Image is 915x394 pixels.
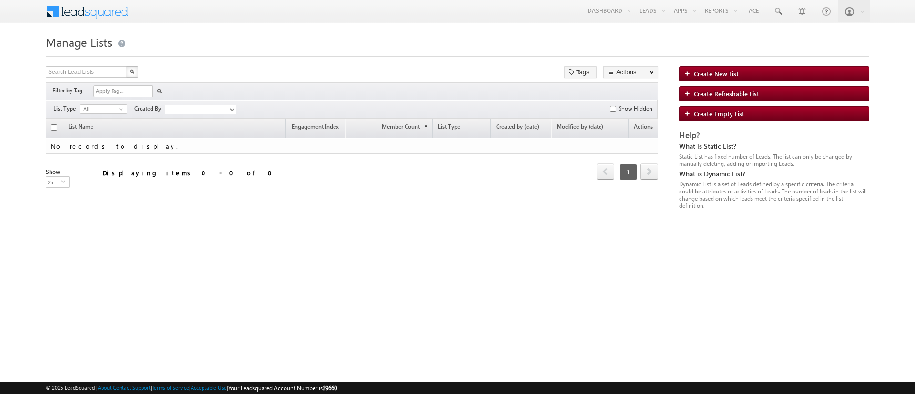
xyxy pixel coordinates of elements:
span: Create Refreshable List [694,90,759,98]
a: Created by (date) [491,120,551,138]
img: Search [157,89,162,93]
img: Search [130,69,134,74]
a: List Name [63,120,98,138]
button: Actions [603,66,658,78]
a: Member Count(sorted ascending) [346,120,433,138]
span: 25 [46,177,61,187]
label: Show Hidden [619,104,652,113]
span: prev [597,163,614,180]
span: Your Leadsquared Account Number is [228,384,337,392]
span: select [61,179,69,183]
a: Acceptable Use [191,384,227,391]
a: Terms of Service [152,384,189,391]
span: 39660 [323,384,337,392]
input: Check all records [51,124,57,131]
div: Help? [679,131,869,140]
a: Engagement Index [286,120,345,138]
a: next [640,164,658,180]
span: © 2025 LeadSquared | | | | | [46,384,337,393]
div: What is Dynamic List? [679,170,869,178]
img: add_icon.png [684,111,694,116]
div: Displaying items 0 - 0 of 0 [103,167,278,178]
input: Apply Tag... [95,87,152,95]
div: Filter by Tag [52,85,86,96]
span: Created By [134,104,165,113]
div: Static List has fixed number of Leads. The list can only be changed by manually deleting, adding ... [679,153,869,167]
span: All [80,105,119,113]
span: List Type [53,104,80,113]
img: add_icon.png [684,91,694,96]
a: List Type [433,120,490,138]
span: Manage Lists [46,34,112,50]
div: Dynamic List is a set of Leads defined by a specific criteria. The criteria could be attributes o... [679,181,869,209]
span: Create New List [694,70,739,78]
span: Actions [629,120,658,138]
span: Create Empty List [694,110,744,118]
a: About [98,384,112,391]
img: add_icon.png [684,71,694,76]
div: What is Static List? [679,142,869,151]
a: Contact Support [113,384,151,391]
span: 1 [620,164,637,180]
span: next [640,163,658,180]
span: select [119,107,127,111]
a: prev [597,164,614,180]
button: Tags [564,66,597,78]
div: Show [46,168,76,176]
a: Modified by (date) [552,120,628,138]
span: (sorted ascending) [420,123,427,131]
td: No records to display. [46,138,658,154]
